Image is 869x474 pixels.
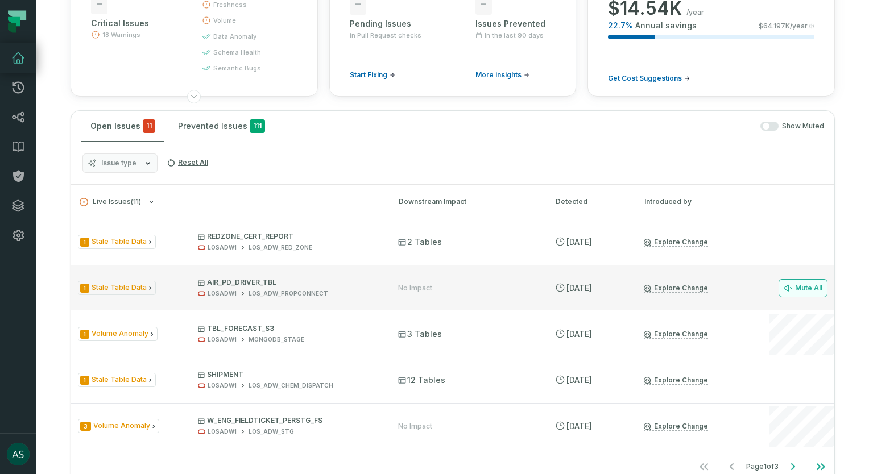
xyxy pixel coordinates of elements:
a: Explore Change [644,238,708,247]
p: SHIPMENT [198,370,378,379]
span: Issue Type [78,327,158,341]
button: Open Issues [81,111,164,142]
relative-time: Sep 23, 2025, 12:32 PM MDT [566,237,592,247]
relative-time: Sep 12, 2025, 9:34 AM MDT [566,329,592,339]
a: Get Cost Suggestions [608,74,690,83]
span: 111 [250,119,265,133]
span: Severity [80,284,89,293]
span: Issue Type [78,419,159,433]
div: No Impact [398,284,432,293]
span: Get Cost Suggestions [608,74,682,83]
div: Issues Prevented [475,18,556,30]
span: 3 Tables [398,329,442,340]
div: LOSADW1 [208,289,237,298]
span: Live Issues ( 11 ) [80,198,141,206]
span: 12 Tables [398,375,445,386]
relative-time: Sep 12, 2025, 12:39 AM MDT [566,375,592,385]
span: Issue Type [78,235,156,249]
a: More insights [475,70,529,80]
span: Issue Type [78,281,156,295]
div: Downstream Impact [399,197,535,207]
a: Explore Change [644,376,708,385]
p: REDZONE_CERT_REPORT [198,232,378,241]
relative-time: Sep 5, 2025, 8:31 AM MDT [566,421,592,431]
button: Reset All [162,153,213,172]
p: W_ENG_FIELDTICKET_PERSTG_FS [198,416,378,425]
span: data anomaly [213,32,256,41]
div: LOSADW1 [208,335,237,344]
div: Introduced by [644,197,747,207]
button: Prevented Issues [169,111,274,142]
span: Issue Type [78,373,156,387]
span: /year [686,8,704,17]
span: Severity [80,376,89,385]
div: MONGODB_STAGE [249,335,304,344]
span: Severity [80,238,89,247]
div: LOS_ADW_CHEM_DISPATCH [249,381,333,390]
span: 2 Tables [398,236,442,248]
div: LOSADW1 [208,243,237,252]
a: Start Fixing [350,70,395,80]
span: 22.7 % [608,20,633,31]
div: LOS_ADW_PROPCONNECT [249,289,328,298]
div: LOS_ADW_STG [249,427,294,436]
p: TBL_FORECAST_S3 [198,324,378,333]
relative-time: Sep 19, 2025, 12:36 AM MDT [566,283,592,293]
span: schema health [213,48,261,57]
div: Critical Issues [91,18,181,29]
span: critical issues and errors combined [143,119,155,133]
span: semantic bugs [213,64,261,73]
span: Severity [80,330,89,339]
img: avatar of Ashish Sinha [7,443,30,465]
span: in Pull Request checks [350,31,421,40]
span: Severity [80,422,91,431]
div: Pending Issues [350,18,430,30]
a: Explore Change [644,422,708,431]
div: LOS_ADW_RED_ZONE [249,243,312,252]
span: Annual savings [635,20,697,31]
a: Explore Change [644,330,708,339]
div: LOSADW1 [208,427,237,436]
span: Issue type [101,159,136,168]
a: Explore Change [644,284,708,293]
span: $ 64.197K /year [759,22,808,31]
button: Live Issues(11) [80,198,378,206]
div: No Impact [398,422,432,431]
span: 18 Warnings [102,30,140,39]
button: Mute All [779,279,827,297]
span: Start Fixing [350,70,387,80]
p: AIR_PD_DRIVER_TBL [198,278,378,287]
button: Issue type [82,153,158,173]
span: More insights [475,70,522,80]
div: Detected [556,197,624,207]
div: Show Muted [279,122,824,131]
div: LOSADW1 [208,381,237,390]
span: volume [213,16,236,25]
span: In the last 90 days [485,31,544,40]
